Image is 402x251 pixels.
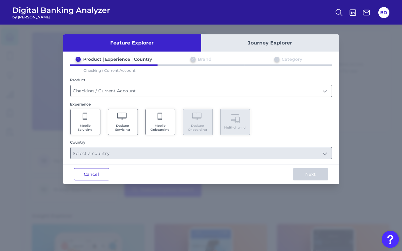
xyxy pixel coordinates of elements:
[378,7,389,18] button: BD
[282,56,302,62] div: Category
[74,124,97,132] span: Mobile Servicing
[76,57,81,62] div: 1
[70,102,332,106] div: Experience
[220,109,250,135] button: Multi-channel
[108,109,138,135] button: Desktop Servicing
[274,57,279,62] div: 3
[149,124,172,132] span: Mobile Onboarding
[224,125,246,129] span: Multi-channel
[293,168,328,180] button: Next
[201,34,339,52] button: Journey Explorer
[70,68,149,73] p: Checking / Current Account
[83,56,152,62] div: Product | Experience | Country
[12,15,110,19] span: by [PERSON_NAME]
[145,109,175,135] button: Mobile Onboarding
[111,124,135,132] span: Desktop Servicing
[74,168,109,180] button: Cancel
[71,147,332,159] input: Select a country
[70,109,100,135] button: Mobile Servicing
[12,6,110,15] span: Digital Banking Analyzer
[70,78,332,82] div: Product
[198,56,212,62] div: Brand
[183,109,213,135] button: Desktop Onboarding
[186,124,209,132] span: Desktop Onboarding
[70,140,332,145] div: Country
[382,231,399,248] button: Open Resource Center
[190,57,196,62] div: 2
[63,34,201,52] button: Feature Explorer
